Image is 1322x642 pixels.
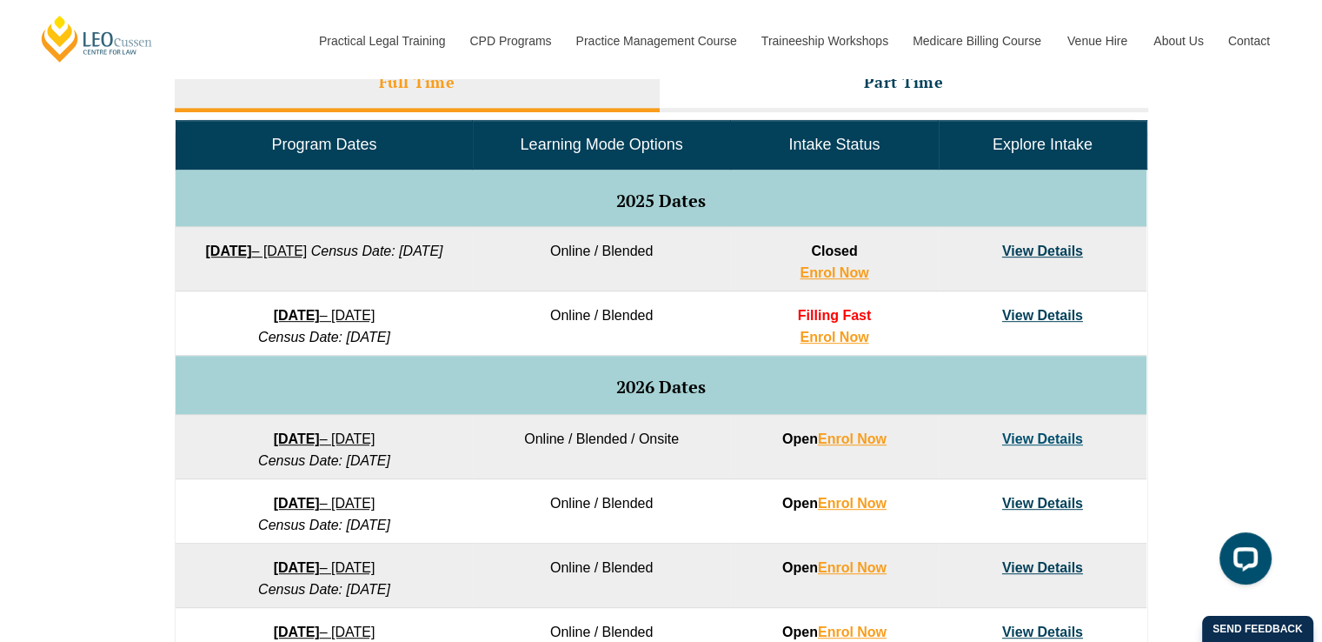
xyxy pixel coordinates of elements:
em: Census Date: [DATE] [258,518,390,532]
a: [DATE]– [DATE] [205,244,307,258]
td: Online / Blended [473,227,730,291]
em: Census Date: [DATE] [258,582,390,597]
span: Intake Status [788,136,880,153]
a: [DATE]– [DATE] [274,308,375,323]
span: Closed [811,244,857,258]
strong: [DATE] [274,308,320,323]
a: Enrol Now [818,625,887,639]
strong: Open [782,625,887,639]
a: Practice Management Course [563,3,748,78]
strong: Open [782,496,887,511]
a: [DATE]– [DATE] [274,625,375,639]
em: Census Date: [DATE] [258,330,390,344]
iframe: LiveChat chat widget [1206,525,1279,599]
strong: Open [782,560,887,575]
a: About Us [1140,3,1215,78]
a: View Details [1002,560,1083,575]
em: Census Date: [DATE] [258,453,390,468]
a: View Details [1002,244,1083,258]
a: CPD Programs [456,3,562,78]
span: Learning Mode Options [521,136,683,153]
a: Enrol Now [800,330,868,344]
span: Explore Intake [993,136,1093,153]
strong: [DATE] [274,431,320,446]
a: [DATE]– [DATE] [274,496,375,511]
span: 2026 Dates [616,375,706,398]
a: View Details [1002,496,1083,511]
a: Contact [1215,3,1283,78]
a: Traineeship Workshops [748,3,900,78]
span: Program Dates [271,136,376,153]
td: Online / Blended [473,479,730,544]
a: Medicare Billing Course [900,3,1054,78]
a: View Details [1002,431,1083,446]
h3: Full Time [379,72,455,92]
a: [DATE]– [DATE] [274,560,375,575]
a: Practical Legal Training [306,3,457,78]
em: Census Date: [DATE] [311,244,443,258]
span: Filling Fast [798,308,871,323]
strong: [DATE] [274,560,320,575]
a: Enrol Now [800,265,868,280]
strong: Open [782,431,887,446]
a: [PERSON_NAME] Centre for Law [39,14,155,64]
span: 2025 Dates [616,189,706,212]
strong: [DATE] [274,625,320,639]
td: Online / Blended / Onsite [473,415,730,479]
a: Enrol Now [818,560,887,575]
a: Venue Hire [1054,3,1140,78]
a: Enrol Now [818,431,887,446]
strong: [DATE] [205,244,251,258]
td: Online / Blended [473,544,730,608]
a: [DATE]– [DATE] [274,431,375,446]
a: Enrol Now [818,496,887,511]
strong: [DATE] [274,496,320,511]
td: Online / Blended [473,291,730,356]
a: View Details [1002,308,1083,323]
a: View Details [1002,625,1083,639]
h3: Part Time [864,72,944,92]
